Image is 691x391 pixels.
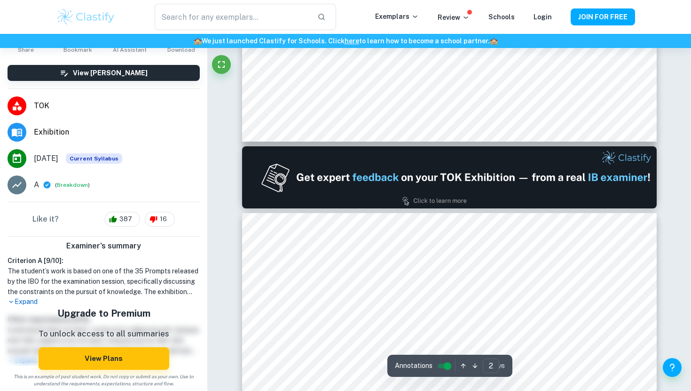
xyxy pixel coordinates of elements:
[73,68,148,78] h6: View [PERSON_NAME]
[395,361,432,371] span: Annotations
[104,212,140,227] div: 387
[155,215,172,224] span: 16
[155,4,310,30] input: Search for any exemplars...
[57,181,88,189] button: Breakdown
[490,37,498,45] span: 🏫
[8,297,200,307] p: Expand
[8,266,200,297] h1: The student’s work is based on one of the 35 Prompts released by the IBO for the examination sess...
[212,55,231,74] button: Fullscreen
[55,181,90,190] span: ( )
[663,358,682,377] button: Help and Feedback
[34,179,39,191] p: A
[571,8,635,25] button: JOIN FOR FREE
[39,306,169,320] h5: Upgrade to Premium
[39,347,169,370] button: View Plans
[8,65,200,81] button: View [PERSON_NAME]
[39,328,169,340] p: To unlock access to all summaries
[488,13,515,21] a: Schools
[167,47,195,53] span: Download
[8,255,200,266] h6: Criterion A [ 9 / 10 ]:
[2,36,689,46] h6: We just launched Clastify for Schools. Click to learn how to become a school partner.
[194,37,202,45] span: 🏫
[113,47,147,53] span: AI Assistant
[56,8,116,26] img: Clastify logo
[114,215,137,224] span: 387
[345,37,359,45] a: here
[32,214,59,225] h6: Like it?
[66,153,122,164] div: This exemplar is based on the current syllabus. Feel free to refer to it for inspiration/ideas wh...
[499,362,505,370] span: / 6
[4,373,204,387] span: This is an example of past student work. Do not copy or submit as your own. Use to understand the...
[242,146,657,208] img: Ad
[66,153,122,164] span: Current Syllabus
[4,240,204,252] h6: Examiner's summary
[34,100,200,112] span: TOK
[34,153,58,164] span: [DATE]
[438,12,470,23] p: Review
[145,212,175,227] div: 16
[34,127,200,138] span: Exhibition
[375,11,419,22] p: Exemplars
[63,47,92,53] span: Bookmark
[534,13,552,21] a: Login
[18,47,34,53] span: Share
